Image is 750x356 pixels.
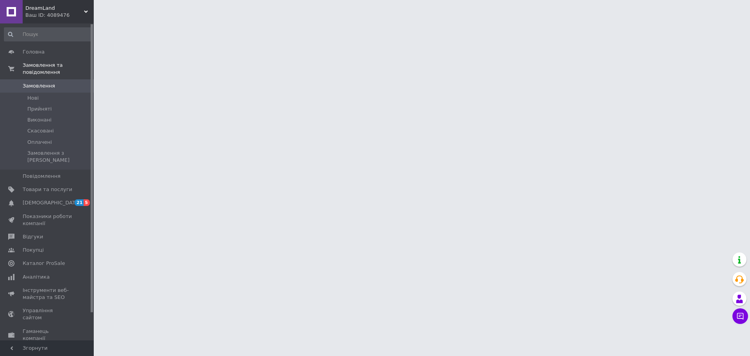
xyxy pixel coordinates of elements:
[23,247,44,254] span: Покупці
[23,199,80,206] span: [DEMOGRAPHIC_DATA]
[23,82,55,89] span: Замовлення
[23,48,45,55] span: Головна
[25,5,84,12] span: DreamLand
[27,127,54,134] span: Скасовані
[25,12,94,19] div: Ваш ID: 4089476
[732,308,748,324] button: Чат з покупцем
[23,260,65,267] span: Каталог ProSale
[27,106,52,113] span: Прийняті
[23,307,72,321] span: Управління сайтом
[27,95,39,102] span: Нові
[23,274,50,281] span: Аналітика
[23,328,72,342] span: Гаманець компанії
[4,27,92,41] input: Пошук
[23,287,72,301] span: Інструменти веб-майстра та SEO
[27,150,91,164] span: Замовлення з [PERSON_NAME]
[23,233,43,240] span: Відгуки
[23,173,61,180] span: Повідомлення
[27,116,52,123] span: Виконані
[23,62,94,76] span: Замовлення та повідомлення
[75,199,84,206] span: 21
[23,213,72,227] span: Показники роботи компанії
[23,186,72,193] span: Товари та послуги
[84,199,90,206] span: 5
[27,139,52,146] span: Оплачені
